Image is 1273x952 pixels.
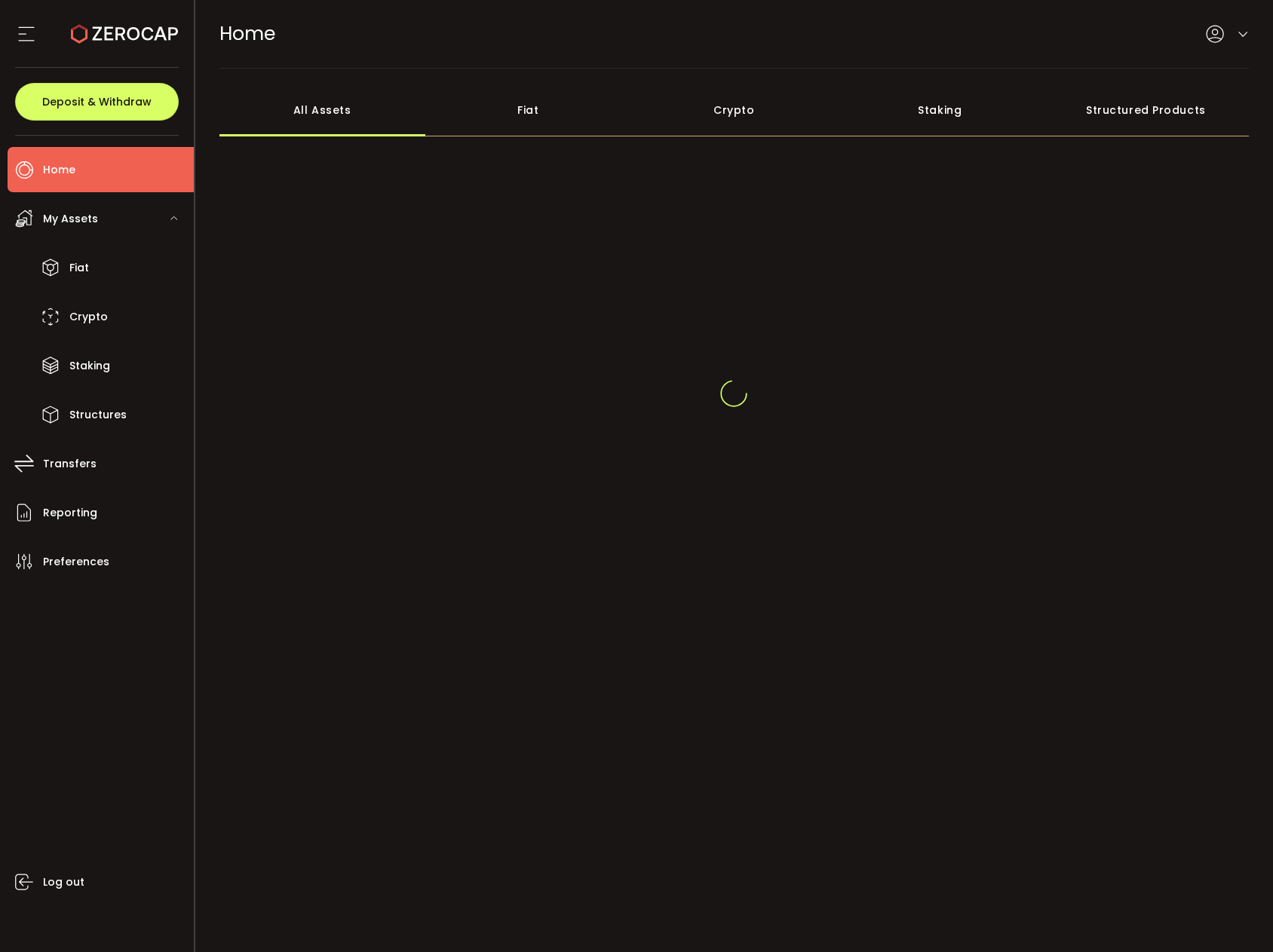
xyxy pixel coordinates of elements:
span: Structures [69,404,127,426]
span: My Assets [43,208,98,230]
span: Crypto [69,306,108,328]
span: Transfers [43,453,97,475]
span: Home [219,20,275,47]
span: Staking [69,355,110,377]
div: Staking [837,84,1043,136]
span: Reporting [43,502,97,524]
div: Structured Products [1043,84,1249,136]
button: Deposit & Withdraw [15,83,179,121]
div: Crypto [631,84,837,136]
span: Home [43,159,75,181]
div: Fiat [425,84,631,136]
span: Log out [43,871,84,893]
span: Deposit & Withdraw [42,96,152,107]
div: All Assets [219,84,425,136]
span: Fiat [69,257,89,279]
span: Preferences [43,551,109,573]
